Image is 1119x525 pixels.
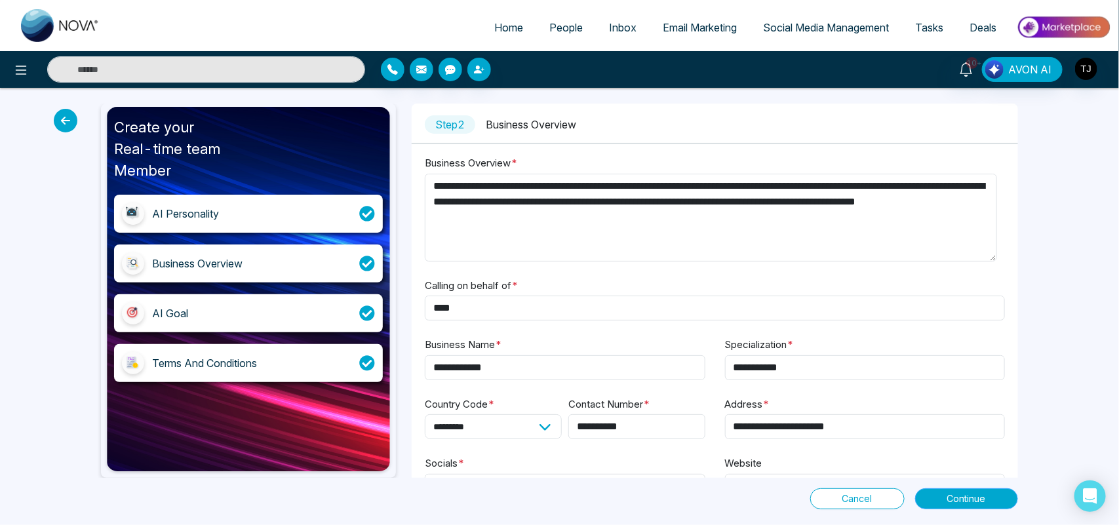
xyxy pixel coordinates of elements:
[152,206,219,222] div: AI Personality
[568,397,650,412] label: Contact Number
[494,21,523,34] span: Home
[1008,62,1051,77] span: AVON AI
[152,355,257,371] div: Terms And Conditions
[481,15,536,40] a: Home
[951,57,982,80] a: 10+
[902,15,956,40] a: Tasks
[609,21,637,34] span: Inbox
[725,456,762,471] label: Website
[982,57,1063,82] button: AVON AI
[947,492,986,506] span: Continue
[763,21,889,34] span: Social Media Management
[915,21,943,34] span: Tasks
[425,115,475,134] span: Step 2
[915,488,1018,509] button: Continue
[536,15,596,40] a: People
[425,456,464,471] label: Socials
[125,305,141,321] img: goal_icon.e9407f2c.svg
[842,492,873,506] span: Cancel
[1016,12,1111,42] img: Market-place.gif
[663,21,737,34] span: Email Marketing
[956,15,1010,40] a: Deals
[966,57,978,69] span: 10+
[650,15,750,40] a: Email Marketing
[425,156,517,171] label: Business Overview
[750,15,902,40] a: Social Media Management
[114,117,383,182] div: Create your Real-time team Member
[725,338,794,353] label: Specialization
[21,9,100,42] img: Nova CRM Logo
[125,355,141,371] img: terms_conditions_icon.cc6740b3.svg
[1074,480,1106,512] div: Open Intercom Messenger
[985,60,1004,79] img: Lead Flow
[596,15,650,40] a: Inbox
[152,305,188,321] div: AI Goal
[725,397,770,412] label: Address
[486,118,576,131] span: Business Overview
[425,397,494,412] label: Country Code
[125,256,141,271] img: business_overview.20f3590d.svg
[152,256,243,271] div: Business Overview
[810,488,905,509] button: Cancel
[425,279,518,294] label: Calling on behalf of
[425,338,501,353] label: Business Name
[125,206,141,222] img: ai_personality.95acf9cc.svg
[970,21,996,34] span: Deals
[1075,58,1097,80] img: User Avatar
[549,21,583,34] span: People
